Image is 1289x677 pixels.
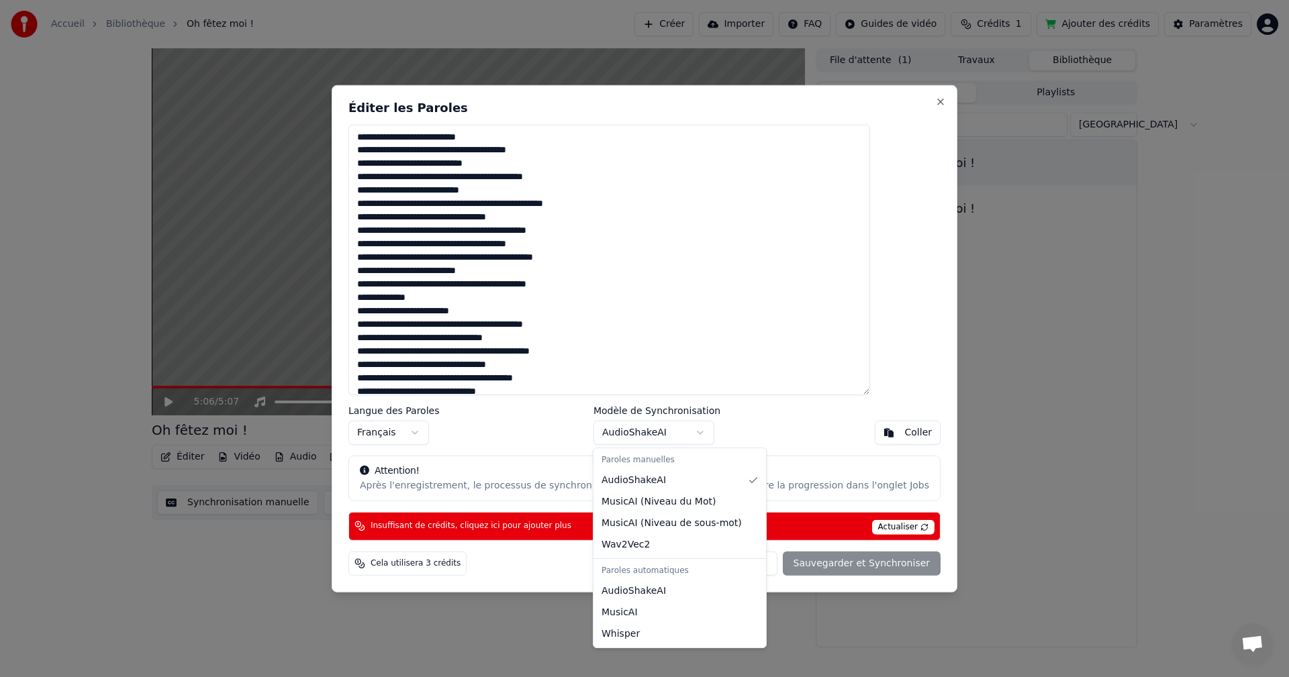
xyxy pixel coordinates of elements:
[596,451,763,470] div: Paroles manuelles
[596,562,763,580] div: Paroles automatiques
[602,517,742,530] span: MusicAI ( Niveau de sous-mot )
[602,627,640,641] span: Whisper
[602,474,666,487] span: AudioShakeAI
[602,606,638,619] span: MusicAI
[602,538,650,552] span: Wav2Vec2
[602,495,716,509] span: MusicAI ( Niveau du Mot )
[602,584,666,598] span: AudioShakeAI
